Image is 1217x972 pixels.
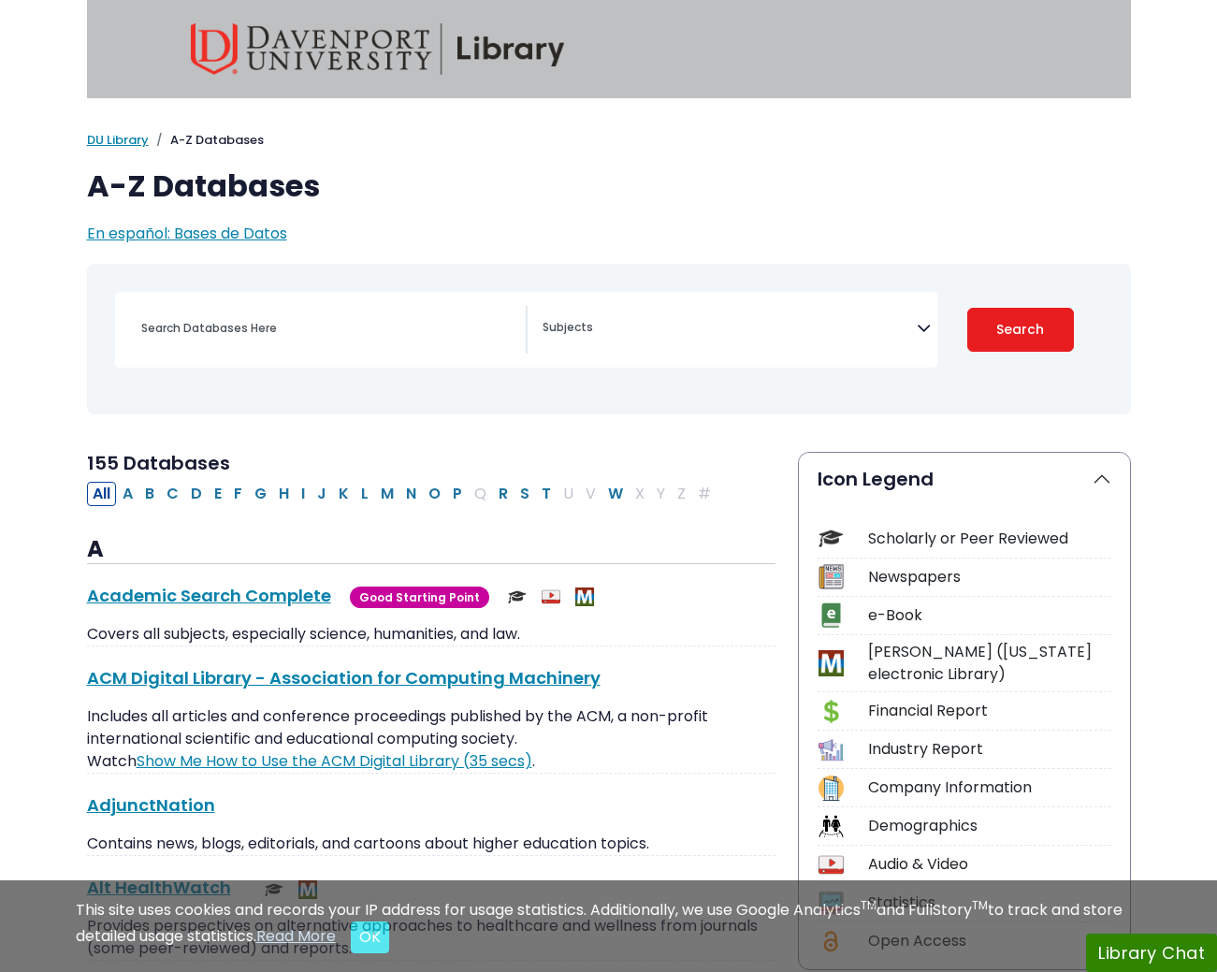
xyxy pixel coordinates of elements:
[87,264,1131,414] nav: Search filters
[256,925,336,947] a: Read More
[1086,934,1217,972] button: Library Chat
[87,168,1131,204] h1: A-Z Databases
[87,482,718,503] div: Alpha-list to filter by first letter of database name
[87,666,601,689] a: ACM Digital Library - Association for Computing Machinery
[868,604,1111,627] div: e-Book
[819,650,844,675] img: Icon MeL (Michigan electronic Library)
[249,482,272,506] button: Filter Results G
[819,564,844,589] img: Icon Newspapers
[861,897,877,913] sup: TM
[400,482,422,506] button: Filter Results N
[87,450,230,476] span: 155 Databases
[447,482,468,506] button: Filter Results P
[967,308,1074,352] button: Submit for Search Results
[87,623,775,646] p: Covers all subjects, especially science, humanities, and law.
[868,566,1111,588] div: Newspapers
[273,482,295,506] button: Filter Results H
[602,482,629,506] button: Filter Results W
[161,482,184,506] button: Filter Results C
[799,453,1130,505] button: Icon Legend
[296,482,311,506] button: Filter Results I
[868,853,1111,876] div: Audio & Video
[543,322,917,337] textarea: Search
[209,482,227,506] button: Filter Results E
[542,588,560,606] img: Audio & Video
[536,482,557,506] button: Filter Results T
[514,482,535,506] button: Filter Results S
[87,793,215,817] a: AdjunctNation
[355,482,374,506] button: Filter Results L
[117,482,138,506] button: Filter Results A
[819,737,844,762] img: Icon Industry Report
[868,738,1111,761] div: Industry Report
[868,700,1111,722] div: Financial Report
[493,482,514,506] button: Filter Results R
[311,482,332,506] button: Filter Results J
[76,899,1142,953] div: This site uses cookies and records your IP address for usage statistics. Additionally, we use Goo...
[87,705,775,773] p: Includes all articles and conference proceedings published by the ACM, a non-profit international...
[575,588,594,606] img: MeL (Michigan electronic Library)
[972,897,988,913] sup: TM
[333,482,355,506] button: Filter Results K
[149,131,264,150] li: A-Z Databases
[228,482,248,506] button: Filter Results F
[191,23,565,75] img: Davenport University Library
[87,536,775,564] h3: A
[137,750,532,772] a: Link opens in new window
[819,602,844,628] img: Icon e-Book
[819,852,844,878] img: Icon Audio & Video
[130,314,526,341] input: Search database by title or keyword
[139,482,160,506] button: Filter Results B
[423,482,446,506] button: Filter Results O
[868,776,1111,799] div: Company Information
[508,588,527,606] img: Scholarly or Peer Reviewed
[868,528,1111,550] div: Scholarly or Peer Reviewed
[87,131,149,149] a: DU Library
[819,776,844,801] img: Icon Company Information
[819,699,844,724] img: Icon Financial Report
[868,815,1111,837] div: Demographics
[185,482,208,506] button: Filter Results D
[819,814,844,839] img: Icon Demographics
[351,921,389,953] button: Close
[350,587,489,608] span: Good Starting Point
[819,526,844,551] img: Icon Scholarly or Peer Reviewed
[868,641,1111,686] div: [PERSON_NAME] ([US_STATE] electronic Library)
[87,584,331,607] a: Academic Search Complete
[87,131,1131,150] nav: breadcrumb
[87,876,231,899] a: Alt HealthWatch
[87,223,287,244] a: En español: Bases de Datos
[87,482,116,506] button: All
[375,482,399,506] button: Filter Results M
[87,833,775,855] p: Contains news, blogs, editorials, and cartoons about higher education topics.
